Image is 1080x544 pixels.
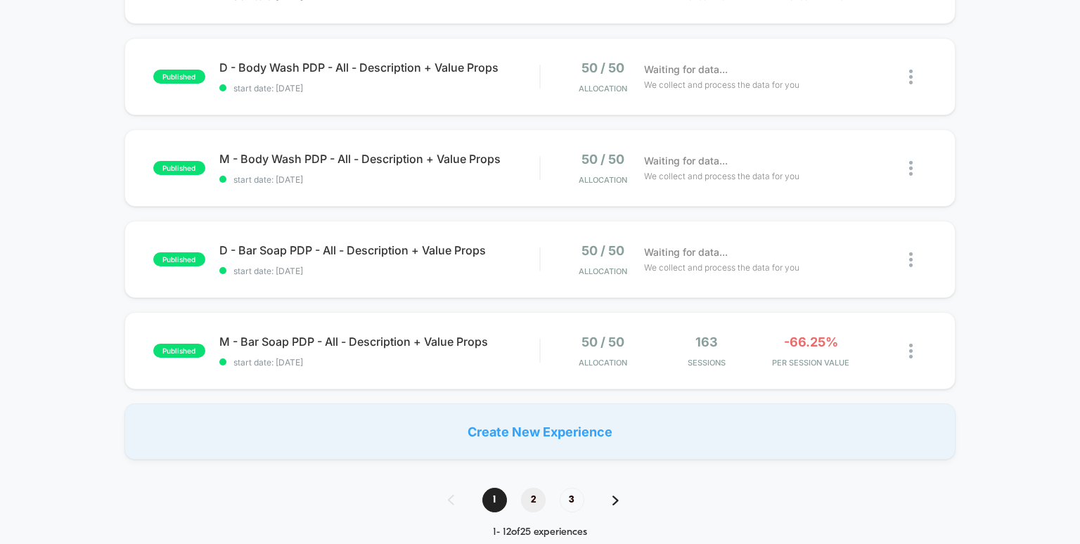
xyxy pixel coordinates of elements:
[579,358,627,368] span: Allocation
[219,174,540,185] span: start date: [DATE]
[153,70,205,84] span: published
[581,335,624,349] span: 50 / 50
[434,526,647,538] div: 1 - 12 of 25 experiences
[219,357,540,368] span: start date: [DATE]
[579,175,627,185] span: Allocation
[219,266,540,276] span: start date: [DATE]
[560,488,584,512] span: 3
[909,252,913,267] img: close
[482,488,507,512] span: 1
[219,335,540,349] span: M - Bar Soap PDP - All - Description + Value Props
[219,152,540,166] span: M - Body Wash PDP - All - Description + Value Props
[612,496,619,505] img: pagination forward
[784,335,838,349] span: -66.25%
[153,252,205,266] span: published
[153,344,205,358] span: published
[521,488,546,512] span: 2
[219,60,540,75] span: D - Body Wash PDP - All - Description + Value Props
[644,261,799,274] span: We collect and process the data for you
[579,84,627,93] span: Allocation
[153,161,205,175] span: published
[644,62,728,77] span: Waiting for data...
[124,403,956,460] div: Create New Experience
[581,60,624,75] span: 50 / 50
[644,169,799,183] span: We collect and process the data for you
[909,344,913,358] img: close
[644,245,728,260] span: Waiting for data...
[219,83,540,93] span: start date: [DATE]
[581,243,624,258] span: 50 / 50
[909,161,913,176] img: close
[658,358,755,368] span: Sessions
[644,153,728,169] span: Waiting for data...
[579,266,627,276] span: Allocation
[644,78,799,91] span: We collect and process the data for you
[909,70,913,84] img: close
[219,243,540,257] span: D - Bar Soap PDP - All - Description + Value Props
[581,152,624,167] span: 50 / 50
[762,358,859,368] span: PER SESSION VALUE
[695,335,718,349] span: 163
